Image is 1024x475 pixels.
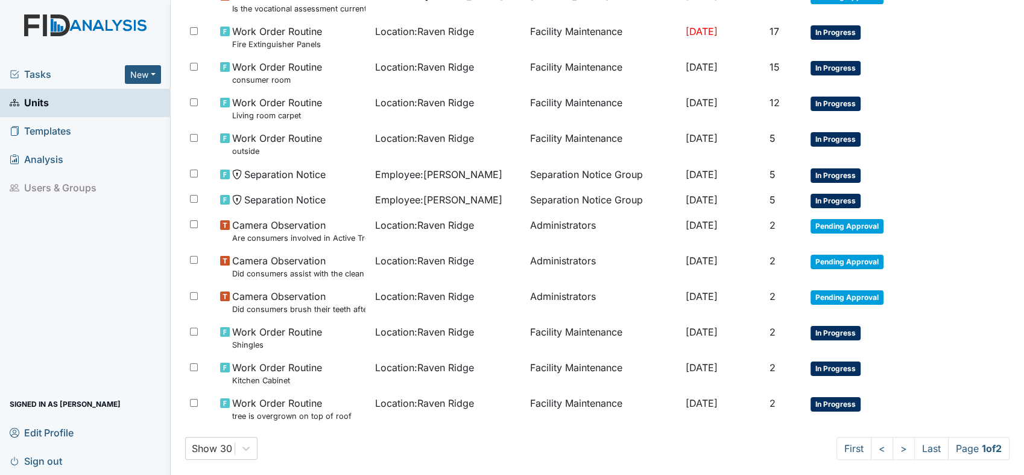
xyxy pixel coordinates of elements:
span: In Progress [811,326,861,340]
span: [DATE] [686,194,718,206]
span: [DATE] [686,132,718,144]
span: Signed in as [PERSON_NAME] [10,395,121,413]
small: Did consumers assist with the clean up? [232,268,365,279]
span: [DATE] [686,25,718,37]
td: Facility Maintenance [525,19,680,55]
span: Camera Observation Did consumers brush their teeth after the meal? [232,289,365,315]
td: Facility Maintenance [525,391,680,427]
span: Page [948,437,1010,460]
span: Pending Approval [811,255,883,269]
span: 2 [769,326,775,338]
span: Work Order Routine tree is overgrown on top of roof [232,396,352,422]
span: Work Order Routine consumer room [232,60,322,86]
small: consumer room [232,74,322,86]
span: Location : Raven Ridge [375,325,474,339]
small: Shingles [232,339,322,351]
a: Tasks [10,67,125,81]
span: Edit Profile [10,423,74,442]
td: Separation Notice Group [525,162,680,188]
span: Location : Raven Ridge [375,396,474,410]
span: 5 [769,168,775,180]
span: Separation Notice [244,167,326,182]
span: 17 [769,25,779,37]
button: New [125,65,161,84]
span: [DATE] [686,397,718,409]
span: In Progress [811,25,861,40]
span: 2 [769,290,775,302]
td: Facility Maintenance [525,355,680,391]
small: Are consumers involved in Active Treatment? [232,232,365,244]
small: Fire Extinguisher Panels [232,39,322,50]
span: Work Order Routine Living room carpet [232,95,322,121]
a: Last [914,437,949,460]
a: < [871,437,893,460]
span: Separation Notice [244,193,326,207]
span: In Progress [811,397,861,412]
td: Facility Maintenance [525,55,680,91]
a: First [836,437,871,460]
span: Location : Raven Ridge [375,360,474,375]
span: In Progress [811,362,861,376]
span: In Progress [811,97,861,111]
span: In Progress [811,168,861,183]
span: Work Order Routine Fire Extinguisher Panels [232,24,322,50]
span: Work Order Routine Kitchen Cabinet [232,360,322,386]
td: Administrators [525,213,680,249]
span: 12 [769,97,779,109]
span: Analysis [10,150,63,169]
span: [DATE] [686,290,718,302]
td: Facility Maintenance [525,91,680,126]
span: [DATE] [686,97,718,109]
span: Location : Raven Ridge [375,131,474,145]
span: Units [10,94,49,112]
td: Separation Notice Group [525,188,680,213]
span: 2 [769,255,775,267]
span: 15 [769,61,779,73]
td: Administrators [525,249,680,284]
span: In Progress [811,132,861,147]
span: Location : Raven Ridge [375,218,474,232]
span: Location : Raven Ridge [375,253,474,268]
span: Pending Approval [811,219,883,234]
span: Sign out [10,451,62,470]
span: In Progress [811,61,861,75]
small: Is the vocational assessment current? (document the date in the comment section) [232,3,365,14]
small: Did consumers brush their teeth after the meal? [232,304,365,315]
td: Facility Maintenance [525,126,680,162]
span: Work Order Routine outside [232,131,322,157]
span: Location : Raven Ridge [375,60,474,74]
small: outside [232,145,322,157]
span: Location : Raven Ridge [375,24,474,39]
strong: 1 of 2 [982,442,1002,454]
span: Pending Approval [811,290,883,305]
span: [DATE] [686,61,718,73]
span: Work Order Routine Shingles [232,325,322,351]
span: 2 [769,362,775,374]
span: [DATE] [686,255,718,267]
span: [DATE] [686,168,718,180]
span: 5 [769,194,775,206]
span: Employee : [PERSON_NAME] [375,167,502,182]
a: > [893,437,915,460]
span: In Progress [811,194,861,208]
div: Show 30 [192,441,232,456]
span: [DATE] [686,362,718,374]
span: 2 [769,219,775,231]
span: Location : Raven Ridge [375,289,474,304]
span: Camera Observation Are consumers involved in Active Treatment? [232,218,365,244]
td: Administrators [525,284,680,320]
small: Living room carpet [232,110,322,121]
span: Location : Raven Ridge [375,95,474,110]
nav: task-pagination [836,437,1010,460]
span: 5 [769,132,775,144]
span: 2 [769,397,775,409]
span: [DATE] [686,219,718,231]
small: tree is overgrown on top of roof [232,410,352,422]
span: Camera Observation Did consumers assist with the clean up? [232,253,365,279]
span: Employee : [PERSON_NAME] [375,193,502,207]
span: Templates [10,122,71,141]
small: Kitchen Cabinet [232,375,322,386]
span: [DATE] [686,326,718,338]
td: Facility Maintenance [525,320,680,355]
